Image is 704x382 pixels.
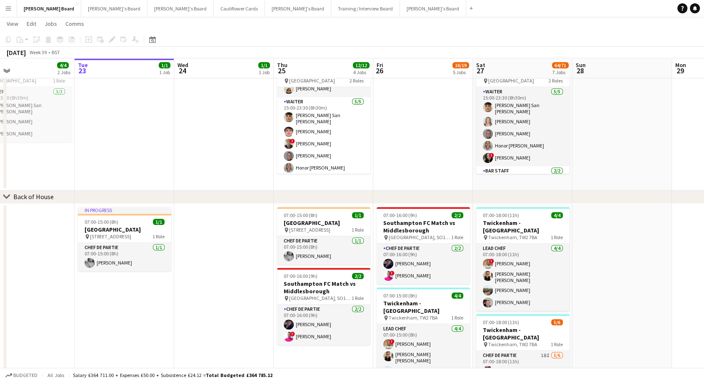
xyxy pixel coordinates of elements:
[73,372,272,378] div: Salary £364 711.00 + Expenses £50.00 + Subsistence £24.12 =
[153,219,165,225] span: 1/1
[551,234,563,240] span: 1 Role
[476,166,569,207] app-card-role: BAR STAFF2/2
[551,341,563,347] span: 1 Role
[277,97,370,176] app-card-role: Waiter5/515:00-23:30 (8h30m)[PERSON_NAME] San [PERSON_NAME][PERSON_NAME]![PERSON_NAME][PERSON_NAM...
[57,62,69,68] span: 4/4
[78,207,171,271] app-job-card: In progress07:00-15:00 (8h)1/1[GEOGRAPHIC_DATA] [STREET_ADDRESS]1 RoleChef de Partie1/107:00-15:0...
[377,207,470,284] app-job-card: 07:00-16:00 (9h)2/2Southampton FC Match vs Middlesborough [GEOGRAPHIC_DATA], SO14 5FP1 RoleChef d...
[476,219,569,234] h3: Twickenham - [GEOGRAPHIC_DATA]
[27,20,36,27] span: Edit
[277,50,370,174] app-job-card: 09:00-23:30 (14h30m)8/8(3/5) [GEOGRAPHIC_DATA] Events [GEOGRAPHIC_DATA]2 RolesWaiter3/309:00-16:3...
[77,66,88,75] span: 23
[483,212,519,218] span: 07:00-18:00 (11h)
[13,372,37,378] span: Budgeted
[17,0,81,17] button: [PERSON_NAME] Board
[13,192,54,201] div: Back of House
[290,332,295,337] span: !
[483,319,519,325] span: 07:00-18:00 (11h)
[389,315,438,321] span: Twickenham, TW2 7BA
[383,212,417,218] span: 07:00-16:00 (9h)
[475,66,485,75] span: 27
[57,69,70,75] div: 2 Jobs
[350,77,364,84] span: 2 Roles
[259,69,270,75] div: 1 Job
[453,69,469,75] div: 5 Jobs
[85,219,118,225] span: 07:00-15:00 (8h)
[383,292,417,299] span: 07:00-15:00 (8h)
[62,18,87,29] a: Comms
[65,20,84,27] span: Comms
[377,219,470,234] h3: Southampton FC Match vs Middlesborough
[78,226,171,233] h3: [GEOGRAPHIC_DATA]
[277,305,370,345] app-card-role: Chef de Partie2/207:00-16:00 (9h)[PERSON_NAME]![PERSON_NAME]
[277,219,370,227] h3: [GEOGRAPHIC_DATA]
[576,61,586,69] span: Sun
[277,207,370,265] app-job-card: 07:00-15:00 (8h)1/1[GEOGRAPHIC_DATA] [STREET_ADDRESS]1 RoleChef de Partie1/107:00-15:00 (8h)[PERS...
[3,18,22,29] a: View
[549,77,563,84] span: 2 Roles
[551,319,563,325] span: 5/6
[451,315,463,321] span: 1 Role
[290,139,295,144] span: !
[159,69,170,75] div: 1 Job
[147,0,214,17] button: [PERSON_NAME]'s Board
[277,61,287,69] span: Thu
[353,62,369,68] span: 12/12
[377,61,383,69] span: Fri
[46,372,66,378] span: All jobs
[277,236,370,265] app-card-role: Chef de Partie1/107:00-15:00 (8h)[PERSON_NAME]
[284,212,317,218] span: 07:00-15:00 (8h)
[476,207,569,311] app-job-card: 07:00-18:00 (11h)4/4Twickenham - [GEOGRAPHIC_DATA] Twickenham, TW2 7BA1 RoleLead Chef4/407:00-18:...
[375,66,383,75] span: 26
[289,227,330,233] span: [STREET_ADDRESS]
[389,339,394,344] span: !
[675,61,686,69] span: Mon
[41,18,60,29] a: Jobs
[476,87,569,166] app-card-role: Waiter5/515:00-23:30 (8h30m)[PERSON_NAME] San [PERSON_NAME][PERSON_NAME][PERSON_NAME]Honor [PERSO...
[488,77,534,84] span: [GEOGRAPHIC_DATA]
[177,61,188,69] span: Wed
[81,0,147,17] button: [PERSON_NAME]'s Board
[352,295,364,301] span: 1 Role
[400,0,466,17] button: [PERSON_NAME]'s Board
[53,77,65,84] span: 1 Role
[78,243,171,271] app-card-role: Chef de Partie1/107:00-15:00 (8h)[PERSON_NAME]
[674,66,686,75] span: 29
[277,280,370,295] h3: Southampton FC Match vs Middlesborough
[352,212,364,218] span: 1/1
[265,0,331,17] button: [PERSON_NAME]'s Board
[78,61,88,69] span: Tue
[489,153,494,158] span: !
[552,62,569,68] span: 64/71
[452,212,463,218] span: 2/2
[353,69,369,75] div: 4 Jobs
[7,48,26,57] div: [DATE]
[331,0,400,17] button: Training / Interview Board
[489,259,494,264] span: !
[476,326,569,341] h3: Twickenham - [GEOGRAPHIC_DATA]
[289,295,352,301] span: [GEOGRAPHIC_DATA], SO14 5FP
[152,233,165,240] span: 1 Role
[277,268,370,345] app-job-card: 07:00-16:00 (9h)2/2Southampton FC Match vs Middlesborough [GEOGRAPHIC_DATA], SO14 5FP1 RoleChef d...
[23,18,40,29] a: Edit
[389,234,451,240] span: [GEOGRAPHIC_DATA], SO14 5FP
[452,292,463,299] span: 4/4
[451,234,463,240] span: 1 Role
[488,234,537,240] span: Twickenham, TW2 7BA
[52,49,60,55] div: BST
[552,69,568,75] div: 7 Jobs
[551,212,563,218] span: 4/4
[176,66,188,75] span: 24
[258,62,270,68] span: 1/1
[352,227,364,233] span: 1 Role
[206,372,272,378] span: Total Budgeted £364 785.12
[45,20,57,27] span: Jobs
[78,207,171,214] div: In progress
[276,66,287,75] span: 25
[476,50,569,174] app-job-card: 15:00-02:30 (11h30m) (Sun)7/7(5/2) [GEOGRAPHIC_DATA] Events [GEOGRAPHIC_DATA]2 RolesWaiter5/515:0...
